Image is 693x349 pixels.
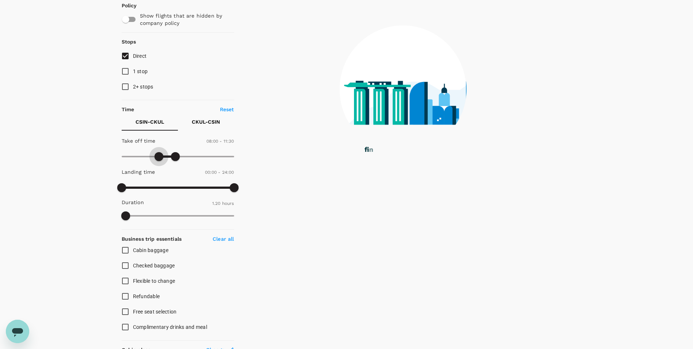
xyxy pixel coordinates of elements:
span: 1 stop [133,68,148,74]
p: Landing time [122,168,155,176]
g: finding your flights [365,147,428,154]
span: Flexible to change [133,278,175,284]
span: Refundable [133,293,160,299]
span: 00:00 - 24:00 [205,170,234,175]
iframe: Button to launch messaging window [6,320,29,343]
strong: Stops [122,39,136,45]
span: Checked baggage [133,263,175,269]
p: Clear all [213,235,234,243]
p: Show flights that are hidden by company policy [140,12,229,27]
strong: Business trip essentials [122,236,182,242]
p: Take off time [122,137,156,145]
p: CKUL - CSIN [192,118,220,125]
p: Reset [220,106,234,113]
span: 2+ stops [133,84,153,90]
span: Free seat selection [133,309,177,315]
span: 08:00 - 11:30 [206,139,234,144]
span: Cabin baggage [133,247,168,253]
p: Policy [122,2,128,9]
p: Duration [122,199,144,206]
p: CSIN - CKUL [136,118,164,125]
p: Time [122,106,134,113]
span: Direct [133,53,147,59]
span: 1.20 hours [212,201,234,206]
span: Complimentary drinks and meal [133,324,207,330]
